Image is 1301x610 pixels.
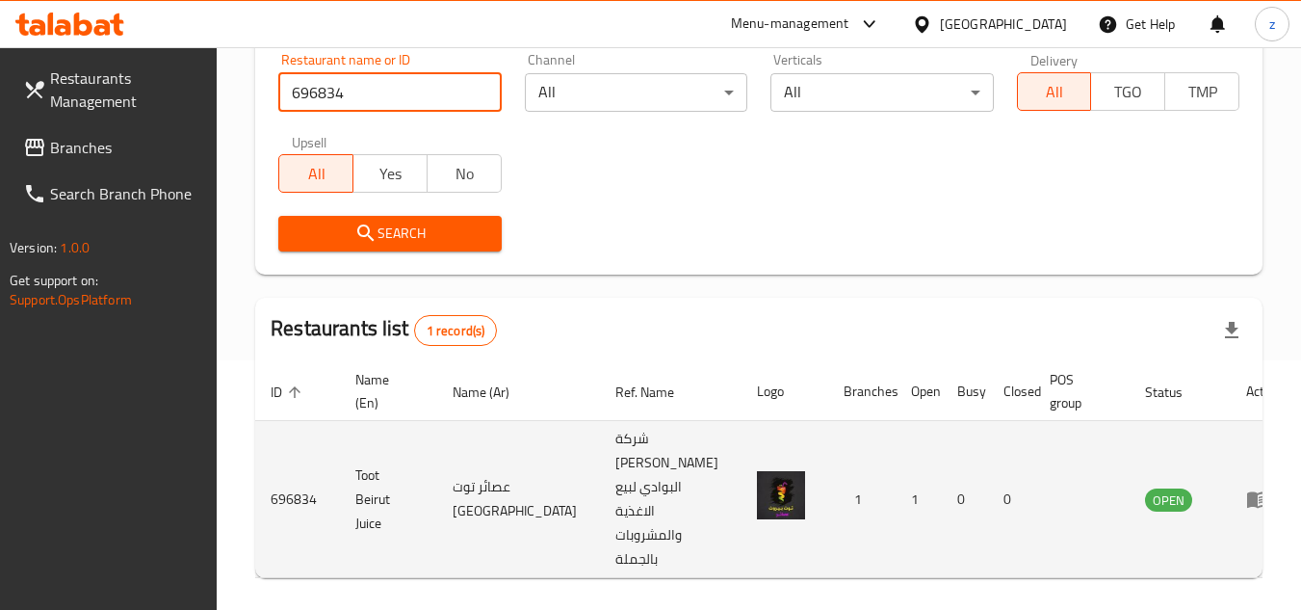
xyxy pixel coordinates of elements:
span: POS group [1050,368,1106,414]
img: Toot Beirut Juice [757,471,805,519]
span: Ref. Name [615,381,699,404]
table: enhanced table [255,362,1297,578]
div: [GEOGRAPHIC_DATA] [940,13,1067,35]
span: Search Branch Phone [50,182,202,205]
span: TMP [1173,78,1232,106]
th: Action [1231,362,1297,421]
label: Delivery [1030,53,1079,66]
span: Restaurants Management [50,66,202,113]
button: No [427,154,502,193]
h2: Restaurants list [271,314,497,346]
span: Search [294,222,485,246]
div: All [525,73,747,112]
td: 0 [942,421,988,578]
div: Export file [1209,307,1255,354]
span: Branches [50,136,202,159]
button: All [1017,72,1092,111]
th: Branches [828,362,896,421]
button: TMP [1164,72,1239,111]
span: Name (En) [355,368,414,414]
a: Support.OpsPlatform [10,287,132,312]
td: Toot Beirut Juice [340,421,437,578]
span: All [1026,78,1084,106]
span: Version: [10,235,57,260]
span: 1.0.0 [60,235,90,260]
span: OPEN [1145,490,1192,512]
button: Yes [352,154,428,193]
td: 0 [988,421,1034,578]
a: Search Branch Phone [8,171,218,217]
input: Search for restaurant name or ID.. [278,73,501,112]
label: Upsell [292,135,327,148]
button: All [278,154,353,193]
button: Search [278,216,501,252]
span: TGO [1099,78,1158,106]
div: Menu-management [731,13,849,36]
span: Get support on: [10,268,98,293]
td: عصائر توت [GEOGRAPHIC_DATA] [437,421,600,578]
th: Busy [942,362,988,421]
span: Status [1145,381,1208,404]
span: Yes [361,160,420,188]
div: All [770,73,993,112]
span: No [435,160,494,188]
span: ID [271,381,307,404]
span: 1 record(s) [415,322,497,340]
td: شركة [PERSON_NAME] البوادي لبيع الاغذية والمشروبات بالجملة [600,421,742,578]
div: Total records count [414,315,498,346]
td: 696834 [255,421,340,578]
a: Branches [8,124,218,171]
a: Restaurants Management [8,55,218,124]
span: Name (Ar) [453,381,534,404]
td: 1 [828,421,896,578]
span: z [1269,13,1275,35]
th: Logo [742,362,828,421]
button: TGO [1090,72,1165,111]
td: 1 [896,421,942,578]
th: Open [896,362,942,421]
th: Closed [988,362,1034,421]
span: All [287,160,346,188]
